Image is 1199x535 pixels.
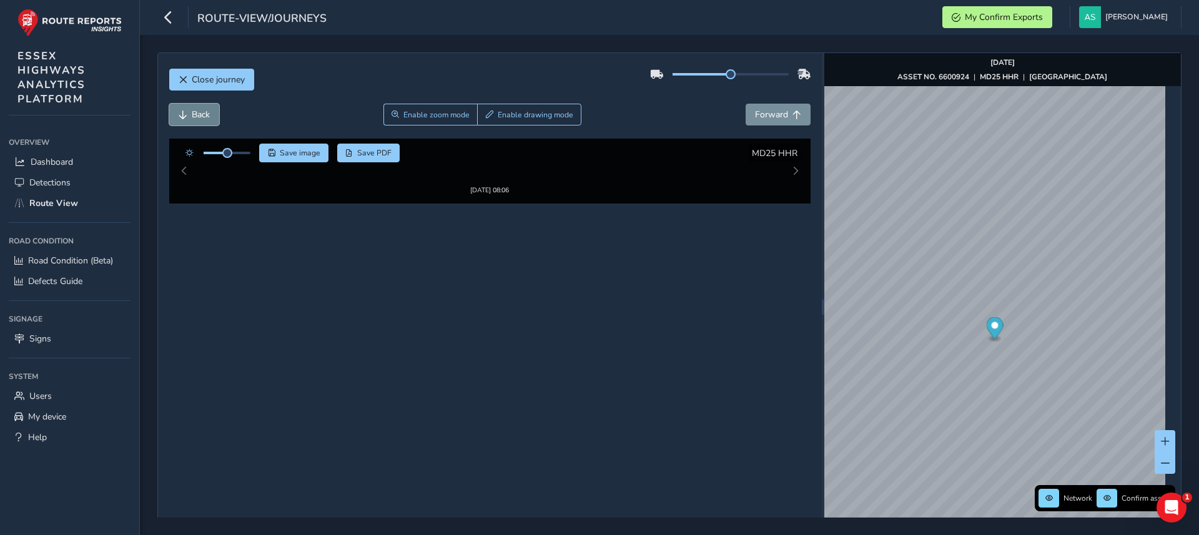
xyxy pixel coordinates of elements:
[1079,6,1172,28] button: [PERSON_NAME]
[9,152,131,172] a: Dashboard
[29,390,52,402] span: Users
[9,271,131,292] a: Defects Guide
[197,11,327,28] span: route-view/journeys
[29,197,78,209] span: Route View
[17,9,122,37] img: rr logo
[259,144,328,162] button: Save
[451,169,528,179] div: [DATE] 08:06
[29,177,71,189] span: Detections
[357,148,392,158] span: Save PDF
[986,317,1003,343] div: Map marker
[383,104,478,125] button: Zoom
[28,275,82,287] span: Defects Guide
[965,11,1043,23] span: My Confirm Exports
[980,72,1019,82] strong: MD25 HHR
[403,110,470,120] span: Enable zoom mode
[31,156,73,168] span: Dashboard
[169,104,219,125] button: Back
[1029,72,1107,82] strong: [GEOGRAPHIC_DATA]
[1079,6,1101,28] img: diamond-layout
[9,406,131,427] a: My device
[9,232,131,250] div: Road Condition
[1157,493,1187,523] iframe: Intercom live chat
[28,255,113,267] span: Road Condition (Beta)
[9,193,131,214] a: Route View
[9,133,131,152] div: Overview
[29,333,51,345] span: Signs
[192,74,245,86] span: Close journey
[280,148,320,158] span: Save image
[9,250,131,271] a: Road Condition (Beta)
[1122,493,1172,503] span: Confirm assets
[897,72,1107,82] div: | |
[28,411,66,423] span: My device
[477,104,581,125] button: Draw
[337,144,400,162] button: PDF
[1105,6,1168,28] span: [PERSON_NAME]
[498,110,573,120] span: Enable drawing mode
[169,69,254,91] button: Close journey
[897,72,969,82] strong: ASSET NO. 6600924
[942,6,1052,28] button: My Confirm Exports
[990,57,1015,67] strong: [DATE]
[9,310,131,328] div: Signage
[752,147,797,159] span: MD25 HHR
[9,328,131,349] a: Signs
[1063,493,1092,503] span: Network
[746,104,811,125] button: Forward
[755,109,788,120] span: Forward
[28,431,47,443] span: Help
[451,157,528,169] img: Thumbnail frame
[1182,493,1192,503] span: 1
[9,172,131,193] a: Detections
[9,386,131,406] a: Users
[192,109,210,120] span: Back
[17,49,86,106] span: ESSEX HIGHWAYS ANALYTICS PLATFORM
[9,367,131,386] div: System
[9,427,131,448] a: Help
